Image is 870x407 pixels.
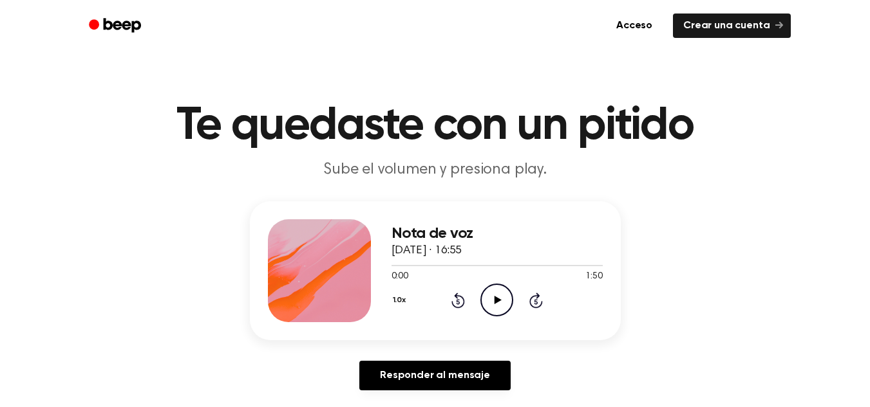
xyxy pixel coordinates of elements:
font: Sube el volumen y presiona play. [323,162,547,177]
font: Crear una cuenta [683,21,770,31]
font: Responder al mensaje [380,370,490,381]
font: 1:50 [585,272,602,281]
font: Nota de voz [392,226,473,241]
a: Crear una cuenta [673,14,790,38]
font: 1.0x [393,296,406,304]
font: [DATE] · 16:55 [392,245,462,257]
font: Te quedaste con un pitido [176,103,694,149]
a: Responder al mensaje [359,361,511,390]
a: Acceso [603,11,665,41]
a: Bip [80,14,153,39]
font: 0:00 [392,272,408,281]
button: 1.0x [392,289,411,311]
font: Acceso [616,21,652,31]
